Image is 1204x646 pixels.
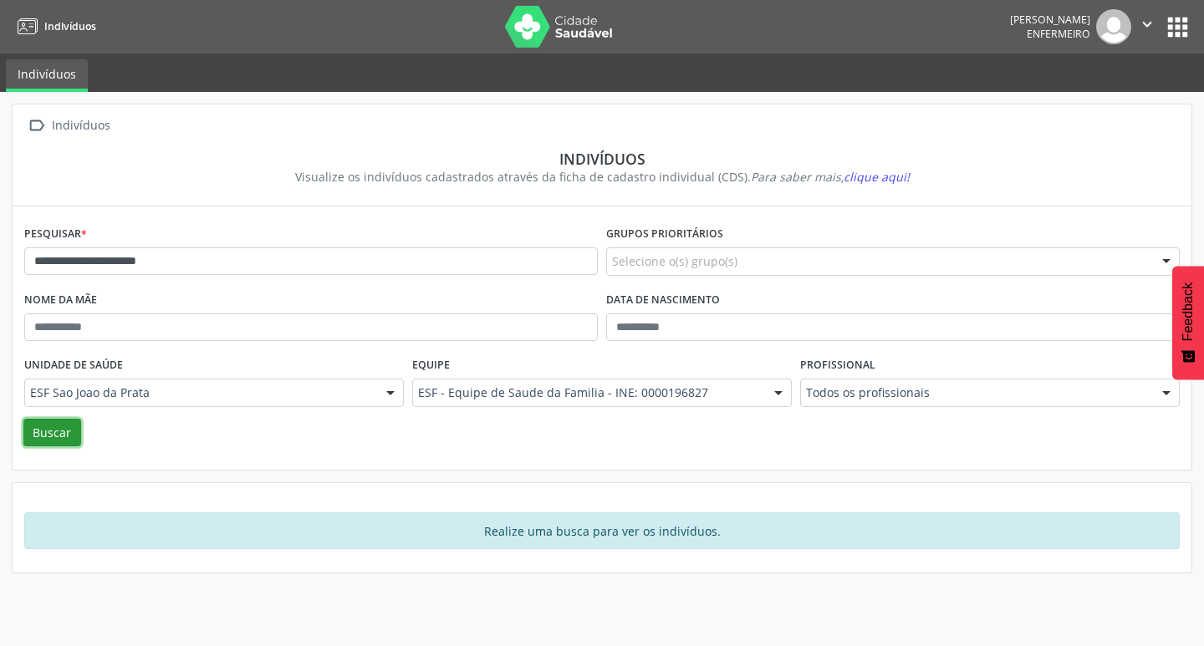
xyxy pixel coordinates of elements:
[612,252,737,270] span: Selecione o(s) grupo(s)
[24,114,113,138] a:  Indivíduos
[1131,9,1163,44] button: 
[1172,266,1204,379] button: Feedback - Mostrar pesquisa
[1096,9,1131,44] img: img
[48,114,113,138] div: Indivíduos
[36,150,1168,168] div: Indivíduos
[36,168,1168,186] div: Visualize os indivíduos cadastrados através da ficha de cadastro individual (CDS).
[1181,282,1196,341] span: Feedback
[24,287,97,313] label: Nome da mãe
[24,114,48,138] i: 
[24,353,123,379] label: Unidade de saúde
[606,221,723,247] label: Grupos prioritários
[412,353,450,379] label: Equipe
[12,13,96,40] a: Indivíduos
[844,169,910,185] span: clique aqui!
[1027,27,1090,41] span: Enfermeiro
[44,19,96,33] span: Indivíduos
[751,169,910,185] i: Para saber mais,
[24,512,1180,549] div: Realize uma busca para ver os indivíduos.
[1163,13,1192,42] button: apps
[6,59,88,92] a: Indivíduos
[800,353,875,379] label: Profissional
[418,384,758,401] span: ESF - Equipe de Saude da Familia - INE: 0000196827
[1138,15,1156,33] i: 
[806,384,1145,401] span: Todos os profissionais
[30,384,370,401] span: ESF Sao Joao da Prata
[1010,13,1090,27] div: [PERSON_NAME]
[606,287,720,313] label: Data de nascimento
[24,221,87,247] label: Pesquisar
[23,419,81,447] button: Buscar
